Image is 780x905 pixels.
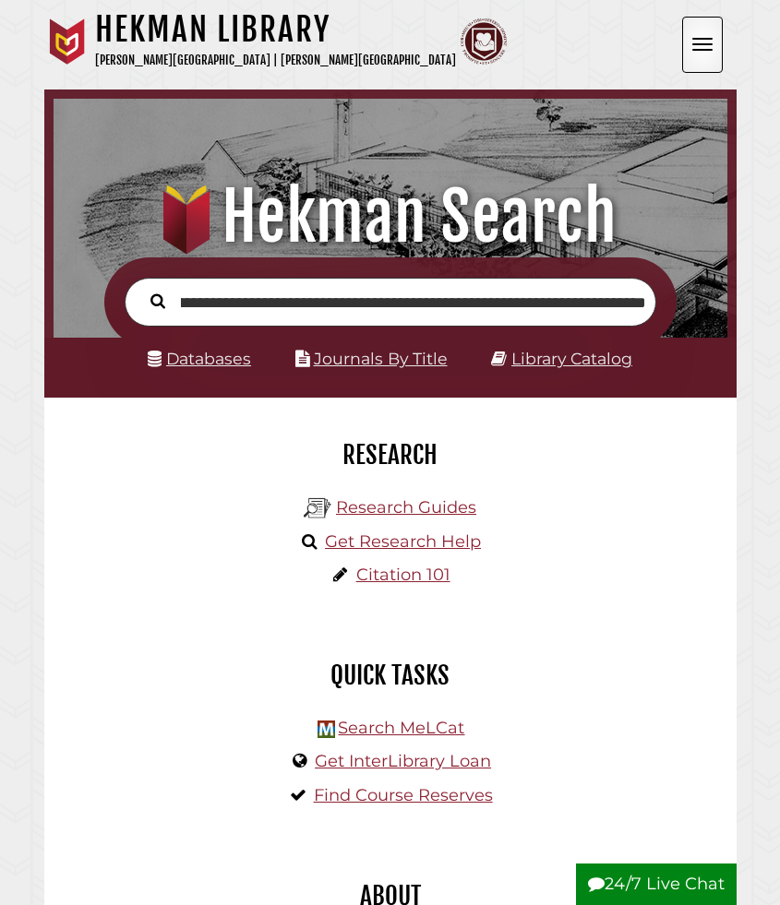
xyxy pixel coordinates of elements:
[682,17,723,73] button: Open the menu
[141,289,174,312] button: Search
[315,751,491,771] a: Get InterLibrary Loan
[150,293,165,310] i: Search
[356,565,450,585] a: Citation 101
[336,497,476,518] a: Research Guides
[304,494,331,522] img: Hekman Library Logo
[58,660,723,691] h2: Quick Tasks
[95,50,456,71] p: [PERSON_NAME][GEOGRAPHIC_DATA] | [PERSON_NAME][GEOGRAPHIC_DATA]
[461,18,507,65] img: Calvin Theological Seminary
[65,176,715,257] h1: Hekman Search
[95,9,456,50] h1: Hekman Library
[314,349,448,368] a: Journals By Title
[511,349,632,368] a: Library Catalog
[44,18,90,65] img: Calvin University
[338,718,464,738] a: Search MeLCat
[318,720,335,738] img: Hekman Library Logo
[58,439,723,470] h2: Research
[314,785,493,805] a: Find Course Reserves
[148,349,251,368] a: Databases
[325,531,481,552] a: Get Research Help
